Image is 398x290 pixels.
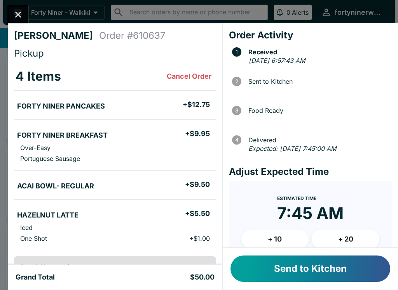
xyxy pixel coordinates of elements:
[20,262,210,270] h6: Special Instructions
[189,235,210,242] p: + $1.00
[20,155,80,162] p: Portuguese Sausage
[185,180,210,189] h5: + $9.50
[20,224,33,231] p: Iced
[248,145,336,152] em: Expected: [DATE] 7:45:00 AM
[235,137,238,143] text: 4
[185,129,210,138] h5: + $9.95
[235,78,238,85] text: 2
[20,235,47,242] p: One Shot
[249,57,305,64] em: [DATE] 6:57:43 AM
[16,69,61,84] h3: 4 Items
[183,100,210,109] h5: + $12.75
[17,181,94,191] h5: ACAI BOWL- REGULAR
[8,6,28,23] button: Close
[16,273,55,282] h5: Grand Total
[17,102,105,111] h5: FORTY NINER PANCAKES
[190,273,215,282] h5: $50.00
[244,136,392,143] span: Delivered
[14,48,44,59] span: Pickup
[14,62,216,250] table: orders table
[14,30,99,41] h4: [PERSON_NAME]
[244,78,392,85] span: Sent to Kitchen
[185,209,210,218] h5: + $5.50
[17,131,108,140] h5: FORTY NINER BREAKFAST
[235,107,238,114] text: 3
[229,166,392,178] h4: Adjust Expected Time
[17,211,79,220] h5: HAZELNUT LATTE
[277,203,344,223] time: 7:45 AM
[230,255,390,282] button: Send to Kitchen
[312,230,379,249] button: + 20
[244,48,392,55] span: Received
[164,69,215,84] button: Cancel Order
[229,29,392,41] h4: Order Activity
[236,49,238,55] text: 1
[244,107,392,114] span: Food Ready
[99,30,166,41] h4: Order # 610637
[277,195,316,201] span: Estimated Time
[20,144,51,152] p: Over-Easy
[241,230,309,249] button: + 10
